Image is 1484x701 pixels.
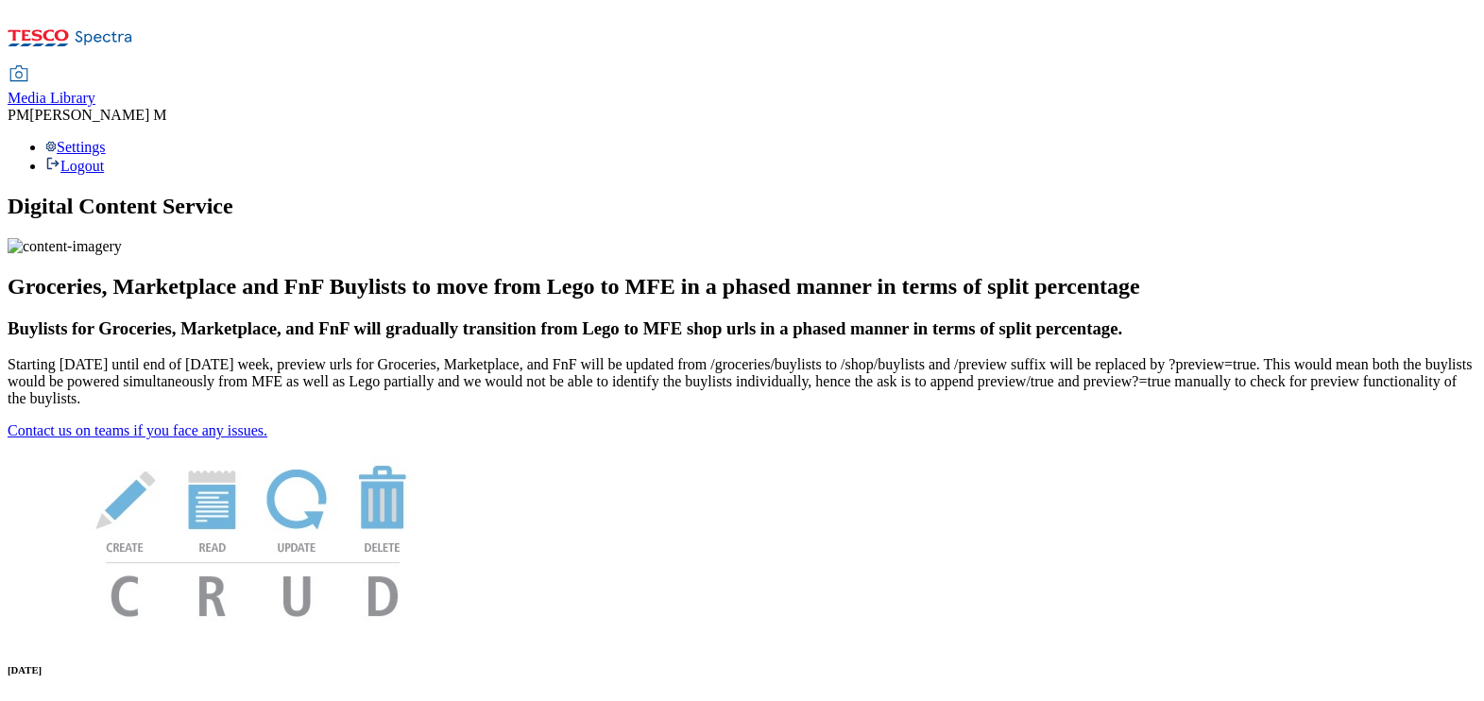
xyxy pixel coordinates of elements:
h2: Groceries, Marketplace and FnF Buylists to move from Lego to MFE in a phased manner in terms of s... [8,274,1476,299]
a: Contact us on teams if you face any issues. [8,422,267,438]
span: [PERSON_NAME] M [29,107,166,123]
span: Media Library [8,90,95,106]
h6: [DATE] [8,664,1476,675]
h1: Digital Content Service [8,194,1476,219]
a: Logout [45,158,104,174]
span: PM [8,107,29,123]
img: News Image [8,439,499,637]
a: Media Library [8,67,95,107]
p: Starting [DATE] until end of [DATE] week, preview urls for Groceries, Marketplace, and FnF will b... [8,356,1476,407]
h3: Buylists for Groceries, Marketplace, and FnF will gradually transition from Lego to MFE shop urls... [8,318,1476,339]
img: content-imagery [8,238,122,255]
a: Settings [45,139,106,155]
